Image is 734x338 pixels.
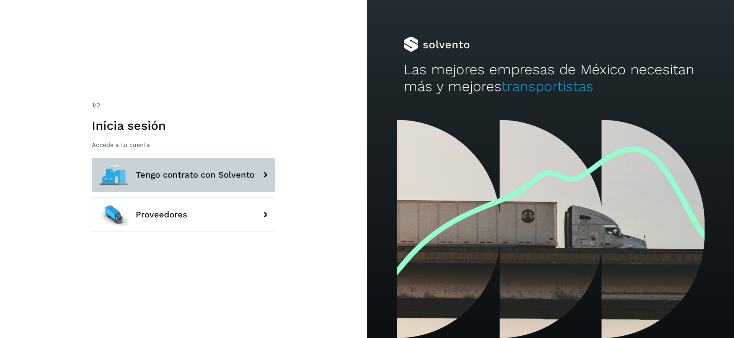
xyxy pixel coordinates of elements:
[92,198,275,232] button: Proveedores
[502,78,593,95] span: transportistas
[92,118,275,133] h1: Inicia sesión
[136,170,255,180] span: Tengo contrato con Solvento
[92,101,275,110] div: /2
[136,210,187,219] span: Proveedores
[404,61,697,95] h2: Las mejores empresas de México necesitan más y mejores
[92,101,94,109] span: 1
[92,141,275,149] p: Accede a tu cuenta
[92,158,275,192] button: Tengo contrato con Solvento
